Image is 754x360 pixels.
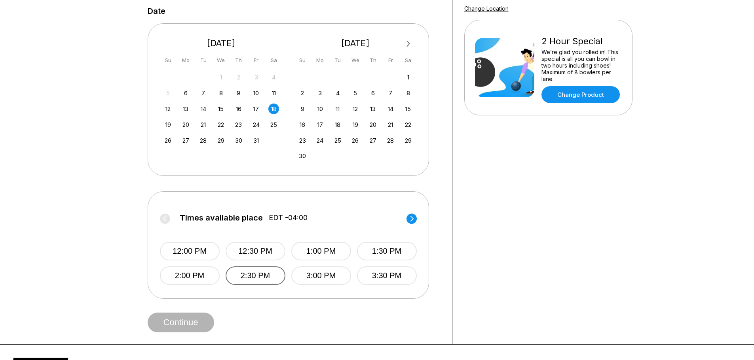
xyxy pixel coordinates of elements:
div: Not available Thursday, October 2nd, 2025 [233,72,244,83]
span: Times available place [180,213,263,222]
div: Choose Saturday, November 1st, 2025 [403,72,414,83]
div: Mo [180,55,191,66]
div: Choose Sunday, November 30th, 2025 [297,151,308,161]
div: Choose Monday, November 10th, 2025 [315,104,325,114]
div: Choose Tuesday, November 18th, 2025 [332,119,343,130]
button: 3:30 PM [357,266,417,285]
div: Choose Friday, November 7th, 2025 [385,88,396,98]
div: Choose Friday, October 17th, 2025 [251,104,262,114]
a: Change Location [464,5,509,12]
div: Choose Tuesday, October 21st, 2025 [198,119,209,130]
div: Choose Sunday, October 12th, 2025 [163,104,173,114]
div: Choose Wednesday, November 5th, 2025 [350,88,361,98]
div: We [350,55,361,66]
div: Su [297,55,308,66]
div: Choose Wednesday, October 8th, 2025 [216,88,226,98]
div: month 2025-11 [296,71,415,162]
div: Choose Friday, October 10th, 2025 [251,88,262,98]
div: Choose Thursday, October 9th, 2025 [233,88,244,98]
div: Choose Monday, November 24th, 2025 [315,135,325,146]
div: Choose Thursday, November 6th, 2025 [368,88,378,98]
div: Choose Saturday, November 15th, 2025 [403,104,414,114]
div: Choose Tuesday, October 28th, 2025 [198,135,209,146]
div: Choose Thursday, November 13th, 2025 [368,104,378,114]
div: Choose Monday, October 20th, 2025 [180,119,191,130]
div: Choose Thursday, October 23rd, 2025 [233,119,244,130]
div: Choose Tuesday, November 25th, 2025 [332,135,343,146]
a: Change Product [541,86,620,103]
div: Th [233,55,244,66]
div: We’re glad you rolled in! This special is all you can bowl in two hours including shoes! Maximum ... [541,49,622,82]
div: [DATE] [160,38,283,49]
div: Not available Saturday, October 4th, 2025 [268,72,279,83]
div: Choose Saturday, November 8th, 2025 [403,88,414,98]
div: Choose Sunday, October 26th, 2025 [163,135,173,146]
div: Choose Friday, October 31st, 2025 [251,135,262,146]
button: 12:00 PM [160,242,220,260]
div: Choose Thursday, November 27th, 2025 [368,135,378,146]
div: Choose Monday, November 17th, 2025 [315,119,325,130]
div: Choose Thursday, October 16th, 2025 [233,104,244,114]
div: We [216,55,226,66]
div: Sa [268,55,279,66]
button: 1:30 PM [357,242,417,260]
div: Choose Sunday, November 9th, 2025 [297,104,308,114]
div: Choose Tuesday, October 14th, 2025 [198,104,209,114]
div: Choose Friday, November 14th, 2025 [385,104,396,114]
div: Choose Tuesday, October 7th, 2025 [198,88,209,98]
div: Choose Sunday, October 19th, 2025 [163,119,173,130]
div: Choose Saturday, October 25th, 2025 [268,119,279,130]
div: [DATE] [294,38,417,49]
div: Choose Friday, November 21st, 2025 [385,119,396,130]
div: Choose Wednesday, November 12th, 2025 [350,104,361,114]
div: Choose Wednesday, October 22nd, 2025 [216,119,226,130]
div: Choose Wednesday, November 26th, 2025 [350,135,361,146]
div: Choose Monday, November 3rd, 2025 [315,88,325,98]
button: 2:30 PM [226,266,285,285]
div: Tu [198,55,209,66]
div: Tu [332,55,343,66]
span: EDT -04:00 [269,213,308,222]
button: 3:00 PM [291,266,351,285]
div: Choose Saturday, October 18th, 2025 [268,104,279,114]
div: Fr [385,55,396,66]
div: Choose Sunday, November 2nd, 2025 [297,88,308,98]
div: Choose Saturday, November 29th, 2025 [403,135,414,146]
div: Choose Sunday, November 23rd, 2025 [297,135,308,146]
button: 12:30 PM [226,242,285,260]
div: Fr [251,55,262,66]
div: Choose Tuesday, November 4th, 2025 [332,88,343,98]
div: Choose Monday, October 13th, 2025 [180,104,191,114]
div: Choose Saturday, November 22nd, 2025 [403,119,414,130]
div: 2 Hour Special [541,36,622,47]
div: Choose Tuesday, November 11th, 2025 [332,104,343,114]
div: Not available Sunday, October 5th, 2025 [163,88,173,98]
div: Mo [315,55,325,66]
div: Choose Thursday, October 30th, 2025 [233,135,244,146]
div: Choose Monday, October 6th, 2025 [180,88,191,98]
div: Choose Saturday, October 11th, 2025 [268,88,279,98]
button: Next Month [402,38,415,50]
div: Choose Wednesday, November 19th, 2025 [350,119,361,130]
div: month 2025-10 [162,71,281,146]
div: Choose Thursday, November 20th, 2025 [368,119,378,130]
label: Date [148,7,165,15]
button: 2:00 PM [160,266,220,285]
div: Choose Sunday, November 16th, 2025 [297,119,308,130]
div: Choose Wednesday, October 15th, 2025 [216,104,226,114]
button: 1:00 PM [291,242,351,260]
img: 2 Hour Special [475,38,534,97]
div: Not available Friday, October 3rd, 2025 [251,72,262,83]
div: Sa [403,55,414,66]
div: Not available Wednesday, October 1st, 2025 [216,72,226,83]
div: Su [163,55,173,66]
div: Th [368,55,378,66]
div: Choose Wednesday, October 29th, 2025 [216,135,226,146]
div: Choose Friday, October 24th, 2025 [251,119,262,130]
div: Choose Monday, October 27th, 2025 [180,135,191,146]
div: Choose Friday, November 28th, 2025 [385,135,396,146]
